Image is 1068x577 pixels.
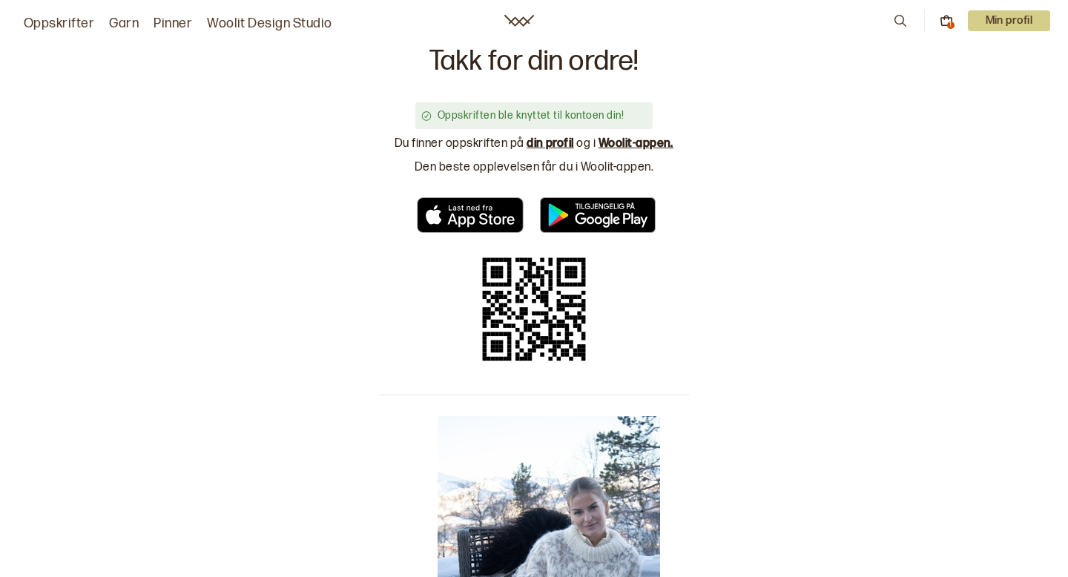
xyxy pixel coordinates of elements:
[429,47,639,76] p: Takk for din ordre!
[412,197,528,233] img: Last ned fra App Store
[415,159,653,177] p: Den beste opplevelsen får du i Woolit-appen.
[504,15,534,27] a: Woolit
[207,13,332,34] a: Woolit Design Studio
[527,136,574,151] a: din profil
[940,14,953,27] button: 1
[154,13,192,34] a: Pinner
[540,197,656,233] img: Tilgjengelig på Google Play
[412,197,528,233] a: AppStore Link
[599,136,673,151] a: Woolit-appen.
[395,135,673,153] p: Du finner oppskriften på og i
[24,13,94,34] a: Oppskrifter
[438,108,647,123] div: Oppskriften ble knyttet til kontoen din!
[968,10,1051,31] button: User dropdown
[947,22,955,29] div: 1
[968,10,1051,31] p: Min profil
[109,13,139,34] a: Garn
